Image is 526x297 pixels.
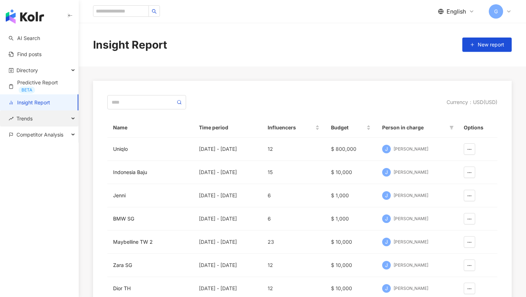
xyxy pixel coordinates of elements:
[199,192,256,199] div: [DATE] - [DATE]
[385,238,388,246] span: J
[262,207,325,231] td: 6
[385,215,388,223] span: J
[262,118,325,138] th: Influencers
[262,231,325,254] td: 23
[385,261,388,269] span: J
[93,37,167,52] div: Insight Report
[152,9,157,14] span: search
[113,238,187,246] a: Maybelline TW 2
[325,138,376,161] td: $ 800,000
[325,184,376,207] td: $ 1,000
[494,8,498,15] span: G
[199,145,256,153] div: [DATE] - [DATE]
[447,8,466,15] span: English
[325,231,376,254] td: $ 10,000
[262,184,325,207] td: 6
[447,99,497,106] div: Currency ： USD ( USD )
[262,138,325,161] td: 12
[394,262,428,268] div: [PERSON_NAME]
[193,118,262,138] th: Time period
[394,286,428,292] div: [PERSON_NAME]
[448,122,455,133] span: filter
[199,261,256,269] div: [DATE] - [DATE]
[262,254,325,277] td: 12
[462,38,512,52] button: New report
[325,161,376,184] td: $ 10,000
[394,193,428,199] div: [PERSON_NAME]
[331,124,365,132] span: Budget
[394,239,428,245] div: [PERSON_NAME]
[16,127,63,143] span: Competitor Analysis
[9,51,42,58] a: Find posts
[262,161,325,184] td: 15
[6,9,44,24] img: logo
[385,168,388,176] span: J
[16,62,38,78] span: Directory
[325,207,376,231] td: $ 1,000
[113,261,187,269] a: Zara SG
[199,215,256,223] div: [DATE] - [DATE]
[113,145,187,153] a: Uniqlo
[325,254,376,277] td: $ 10,000
[478,42,504,48] span: New report
[9,79,73,94] a: Predictive ReportBETA
[9,35,40,42] a: searchAI Search
[113,168,187,176] a: Indonesia Baju
[199,284,256,292] div: [DATE] - [DATE]
[394,146,428,152] div: [PERSON_NAME]
[458,118,497,138] th: Options
[385,145,388,153] span: J
[325,118,376,138] th: Budget
[199,238,256,246] div: [DATE] - [DATE]
[199,168,256,176] div: [DATE] - [DATE]
[382,124,447,132] span: Person in charge
[394,169,428,175] div: [PERSON_NAME]
[449,125,454,130] span: filter
[268,124,314,132] span: Influencers
[113,192,187,199] a: Jenni
[385,284,388,292] span: J
[113,215,187,223] a: BMW SG
[385,192,388,199] span: J
[394,216,428,222] div: [PERSON_NAME]
[9,99,50,106] a: Insight Report
[16,110,33,127] span: Trends
[113,284,187,292] a: Dior TH
[107,118,193,138] th: Name
[9,116,14,121] span: rise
